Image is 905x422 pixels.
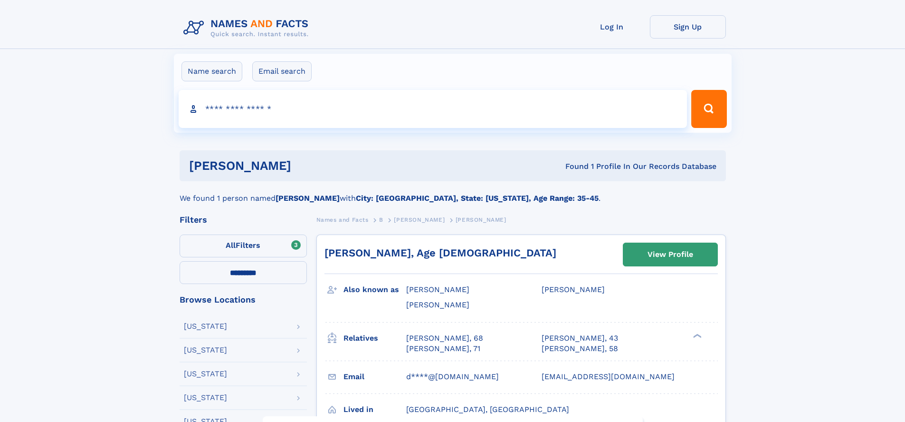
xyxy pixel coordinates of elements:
span: B [379,216,383,223]
input: search input [179,90,687,128]
label: Name search [181,61,242,81]
a: Names and Facts [316,214,369,226]
b: [PERSON_NAME] [276,194,340,203]
label: Email search [252,61,312,81]
span: [PERSON_NAME] [406,285,469,294]
img: Logo Names and Facts [180,15,316,41]
label: Filters [180,235,307,257]
h3: Also known as [343,282,406,298]
a: B [379,214,383,226]
div: Found 1 Profile In Our Records Database [428,161,716,172]
span: [GEOGRAPHIC_DATA], [GEOGRAPHIC_DATA] [406,405,569,414]
h3: Relatives [343,330,406,346]
div: [US_STATE] [184,323,227,330]
div: We found 1 person named with . [180,181,726,204]
a: Log In [574,15,650,39]
a: [PERSON_NAME], 43 [542,333,618,343]
a: Sign Up [650,15,726,39]
div: Browse Locations [180,295,307,304]
div: ❯ [691,333,702,339]
span: All [226,241,236,250]
span: [PERSON_NAME] [406,300,469,309]
span: [EMAIL_ADDRESS][DOMAIN_NAME] [542,372,675,381]
span: [PERSON_NAME] [542,285,605,294]
a: [PERSON_NAME], 71 [406,343,480,354]
a: [PERSON_NAME], Age [DEMOGRAPHIC_DATA] [324,247,556,259]
b: City: [GEOGRAPHIC_DATA], State: [US_STATE], Age Range: 35-45 [356,194,599,203]
div: [US_STATE] [184,346,227,354]
span: [PERSON_NAME] [456,216,506,223]
h1: [PERSON_NAME] [189,160,429,172]
a: View Profile [623,243,717,266]
a: [PERSON_NAME], 68 [406,333,483,343]
h3: Email [343,369,406,385]
div: [US_STATE] [184,394,227,402]
a: [PERSON_NAME] [394,214,445,226]
span: [PERSON_NAME] [394,216,445,223]
div: Filters [180,216,307,224]
div: View Profile [648,244,693,265]
h3: Lived in [343,402,406,418]
a: [PERSON_NAME], 58 [542,343,618,354]
button: Search Button [691,90,726,128]
div: [US_STATE] [184,370,227,378]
